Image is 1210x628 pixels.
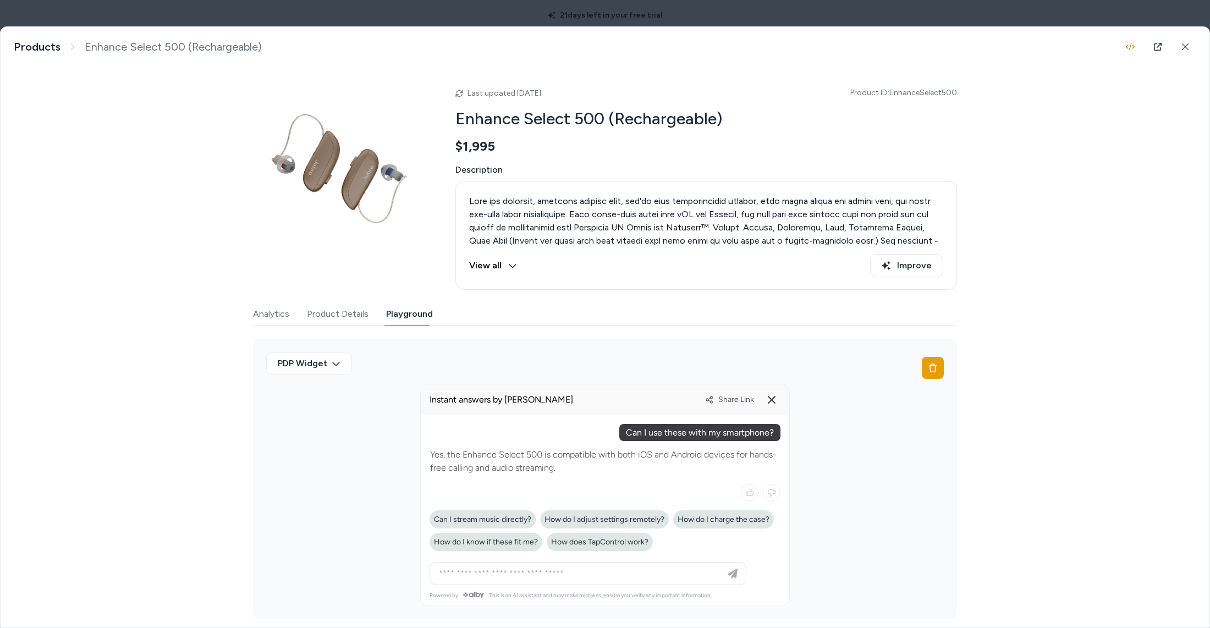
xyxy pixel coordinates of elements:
[870,254,943,277] button: Improve
[850,87,957,98] span: Product ID: EnhanceSelect500
[455,108,957,129] h2: Enhance Select 500 (Rechargeable)
[14,40,61,54] a: Products
[455,163,957,177] span: Description
[307,303,369,325] button: Product Details
[455,138,495,155] span: $1,995
[386,303,433,325] button: Playground
[469,254,517,277] button: View all
[468,89,541,98] span: Last updated [DATE]
[278,357,327,370] span: PDP Widget
[253,80,429,256] img: sku_es500_bronze.jpg
[14,40,262,54] nav: breadcrumb
[266,352,352,375] button: PDP Widget
[253,303,289,325] button: Analytics
[85,40,262,54] span: Enhance Select 500 (Rechargeable)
